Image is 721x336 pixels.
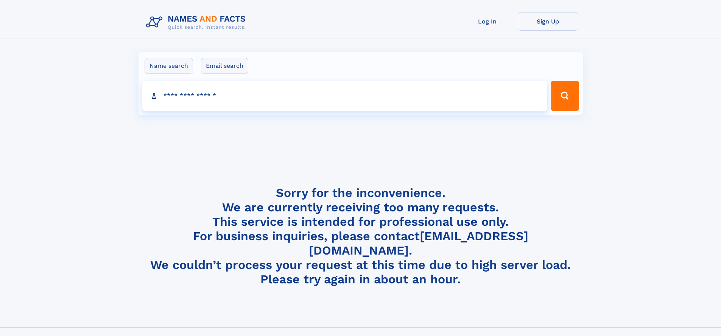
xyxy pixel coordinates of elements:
[143,186,578,287] h4: Sorry for the inconvenience. We are currently receiving too many requests. This service is intend...
[201,58,248,74] label: Email search
[457,12,518,31] a: Log In
[551,81,579,111] button: Search Button
[518,12,578,31] a: Sign Up
[309,229,528,258] a: [EMAIL_ADDRESS][DOMAIN_NAME]
[142,81,548,111] input: search input
[145,58,193,74] label: Name search
[143,12,252,33] img: Logo Names and Facts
